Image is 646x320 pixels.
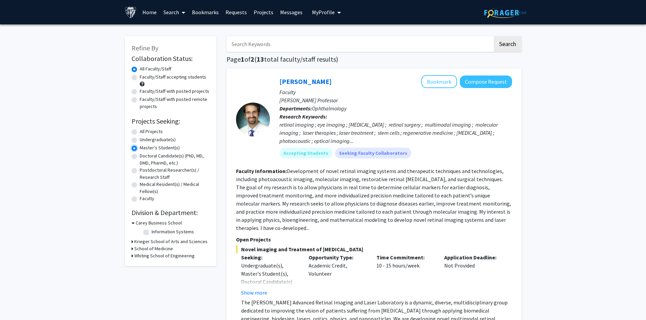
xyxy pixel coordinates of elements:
[5,290,29,315] iframe: Chat
[236,245,512,253] span: Novel imaging and Treatment of [MEDICAL_DATA]
[251,55,254,63] span: 2
[279,96,512,104] p: [PERSON_NAME] Professor
[140,136,176,143] label: Undergraduate(s)
[279,113,327,120] b: Research Keywords:
[444,253,502,261] p: Application Deadline:
[134,245,173,252] h3: School of Medicine
[227,55,522,63] h1: Page of ( total faculty/staff results)
[140,195,154,202] label: Faculty
[494,36,522,52] button: Search
[132,209,210,217] h2: Division & Department:
[132,117,210,125] h2: Projects Seeking:
[160,0,189,24] a: Search
[132,55,210,63] h2: Collaboration Status:
[134,238,208,245] h3: Krieger School of Arts and Sciences
[222,0,250,24] a: Requests
[236,168,511,231] fg-read-more: Development of novel retinal imaging systems and therapeutic techniques and technologies, includi...
[140,128,163,135] label: All Projects
[277,0,306,24] a: Messages
[304,253,371,297] div: Academic Credit, Volunteer
[312,9,335,16] span: My Profile
[227,36,493,52] input: Search Keywords
[136,219,182,227] h3: Carey Business School
[460,76,512,88] button: Compose Request to Yannis Paulus
[139,0,160,24] a: Home
[236,235,512,243] p: Open Projects
[140,167,210,181] label: Postdoctoral Researcher(s) / Research Staff
[312,105,347,112] span: Ophthalmology
[140,152,210,167] label: Doctoral Candidate(s) (PhD, MD, DMD, PharmD, etc.)
[189,0,222,24] a: Bookmarks
[250,0,277,24] a: Projects
[236,168,287,174] b: Faculty Information:
[134,252,195,259] h3: Whiting School of Engineering
[309,253,366,261] p: Opportunity Type:
[335,148,411,158] mat-chip: Seeking Faculty Collaborators
[421,75,457,88] button: Add Yannis Paulus to Bookmarks
[140,144,180,151] label: Master's Student(s)
[376,253,434,261] p: Time Commitment:
[125,6,137,18] img: Johns Hopkins University Logo
[140,65,171,72] label: All Faculty/Staff
[140,88,209,95] label: Faculty/Staff with posted projects
[140,181,210,195] label: Medical Resident(s) / Medical Fellow(s)
[484,7,527,18] img: ForagerOne Logo
[140,73,206,81] label: Faculty/Staff accepting students
[241,55,244,63] span: 1
[279,88,512,96] p: Faculty
[279,105,312,112] b: Departments:
[439,253,507,297] div: Not Provided
[279,121,512,145] div: retinal imaging ; eye imaging ; [MEDICAL_DATA] ; retinal surgery ; multimodal imaging ; molecular...
[132,44,158,52] span: Refine By
[279,77,332,86] a: [PERSON_NAME]
[257,55,264,63] span: 13
[241,289,267,297] button: Show more
[371,253,439,297] div: 10 - 15 hours/week
[152,228,194,235] label: Information Systems
[279,148,332,158] mat-chip: Accepting Students
[140,96,210,110] label: Faculty/Staff with posted remote projects
[241,253,299,261] p: Seeking:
